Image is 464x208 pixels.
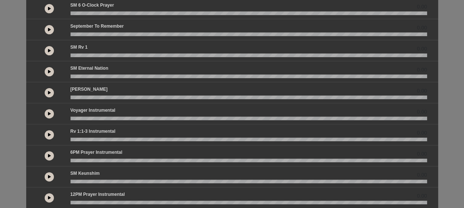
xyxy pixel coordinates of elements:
p: Voyager Instrumental [71,107,116,114]
span: 0.00 [417,108,427,116]
span: 0.00 [417,87,427,95]
span: 0.00 [417,129,427,137]
p: SM 6 o-clock prayer [71,2,114,8]
span: 0.00 [417,150,427,158]
p: SM Rv 1 [71,44,88,51]
p: September to Remember [71,23,124,30]
span: 0.00 [417,3,427,11]
span: 0.00 [417,45,427,53]
span: 0.00 [417,192,427,200]
p: [PERSON_NAME] [71,86,108,93]
span: 0.00 [417,24,427,32]
p: 12PM Prayer Instrumental [71,191,125,198]
p: Rv 1:1-3 Instrumental [71,128,116,135]
span: 0.00 [417,66,427,74]
span: 0.00 [417,171,427,179]
p: SM Eternal Nation [71,65,109,72]
p: 6PM Prayer Instrumental [71,149,123,156]
p: SM Keunshim [71,170,100,177]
